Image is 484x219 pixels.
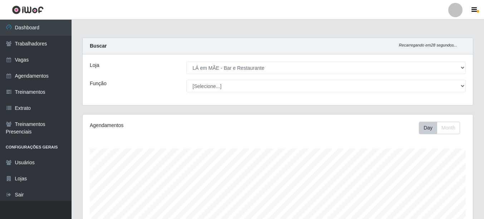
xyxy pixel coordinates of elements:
[90,62,99,69] label: Loja
[419,122,437,134] button: Day
[90,122,240,129] div: Agendamentos
[437,122,460,134] button: Month
[399,43,457,47] i: Recarregando em 28 segundos...
[419,122,466,134] div: Toolbar with button groups
[90,80,107,87] label: Função
[12,5,44,14] img: CoreUI Logo
[90,43,107,49] strong: Buscar
[419,122,460,134] div: First group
